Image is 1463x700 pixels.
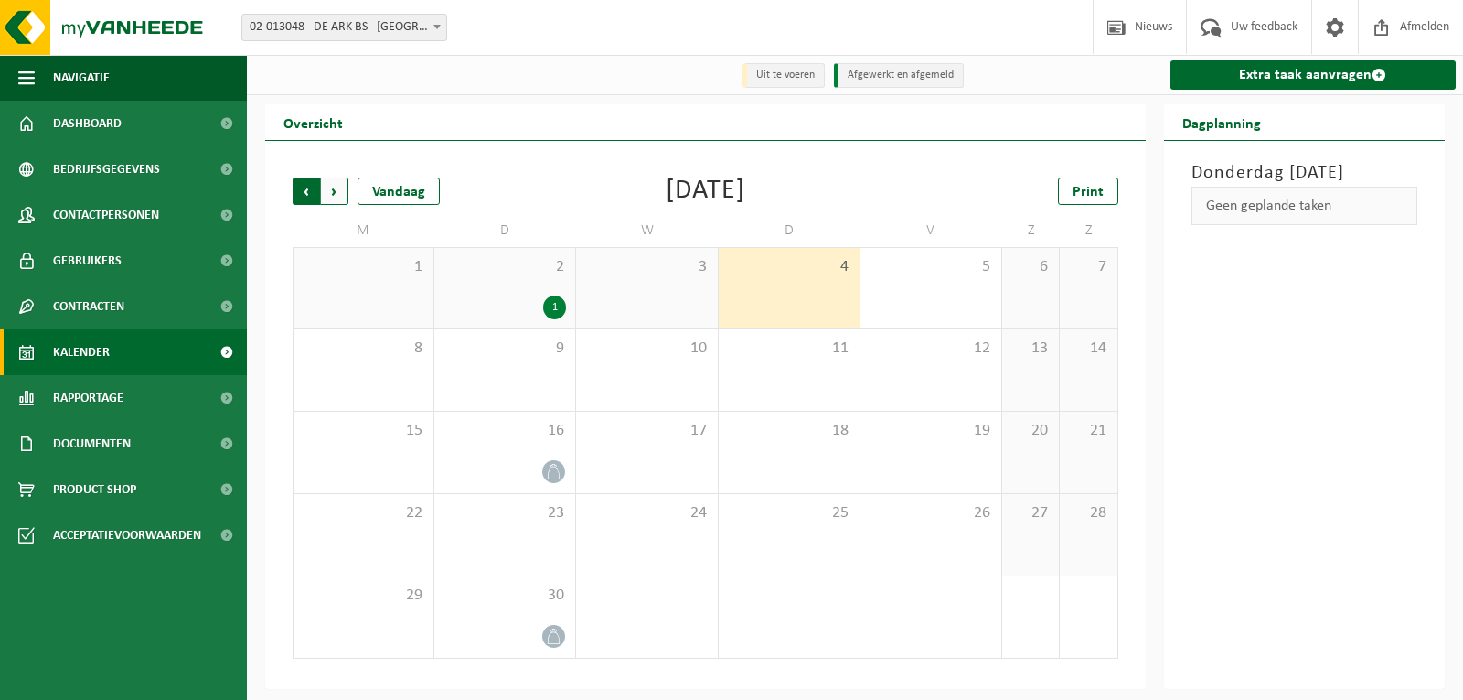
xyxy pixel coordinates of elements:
[293,178,320,205] span: Vorige
[870,257,992,277] span: 5
[1191,187,1418,225] div: Geen geplande taken
[443,503,566,523] span: 23
[585,339,708,359] span: 10
[293,214,434,247] td: M
[870,421,992,441] span: 19
[53,101,122,146] span: Dashboard
[1191,159,1418,187] h3: Donderdag [DATE]
[543,296,566,319] div: 1
[585,421,708,441] span: 17
[303,586,424,606] span: 29
[53,467,136,512] span: Product Shop
[303,421,424,441] span: 15
[53,238,122,284] span: Gebruikers
[719,214,860,247] td: D
[303,257,424,277] span: 1
[303,339,424,359] span: 8
[434,214,576,247] td: D
[443,339,566,359] span: 9
[1069,257,1107,277] span: 7
[1170,60,1457,90] a: Extra taak aanvragen
[242,15,446,40] span: 02-013048 - DE ARK BS - OEKENE
[358,178,440,205] div: Vandaag
[443,421,566,441] span: 16
[53,512,201,558] span: Acceptatievoorwaarden
[1073,185,1104,199] span: Print
[1002,214,1060,247] td: Z
[443,257,566,277] span: 2
[321,178,348,205] span: Volgende
[1011,257,1050,277] span: 6
[265,104,361,140] h2: Overzicht
[53,192,159,238] span: Contactpersonen
[860,214,1002,247] td: V
[53,421,131,467] span: Documenten
[53,329,110,375] span: Kalender
[443,586,566,606] span: 30
[742,63,825,88] li: Uit te voeren
[1011,421,1050,441] span: 20
[53,55,110,101] span: Navigatie
[1060,214,1117,247] td: Z
[1011,339,1050,359] span: 13
[1058,178,1118,205] a: Print
[870,339,992,359] span: 12
[1069,421,1107,441] span: 21
[585,257,708,277] span: 3
[870,503,992,523] span: 26
[728,339,850,359] span: 11
[1164,104,1279,140] h2: Dagplanning
[53,375,123,421] span: Rapportage
[241,14,447,41] span: 02-013048 - DE ARK BS - OEKENE
[1069,339,1107,359] span: 14
[53,146,160,192] span: Bedrijfsgegevens
[585,503,708,523] span: 24
[53,284,124,329] span: Contracten
[576,214,718,247] td: W
[666,178,745,205] div: [DATE]
[728,257,850,277] span: 4
[303,503,424,523] span: 22
[728,503,850,523] span: 25
[834,63,964,88] li: Afgewerkt en afgemeld
[1011,503,1050,523] span: 27
[1069,503,1107,523] span: 28
[728,421,850,441] span: 18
